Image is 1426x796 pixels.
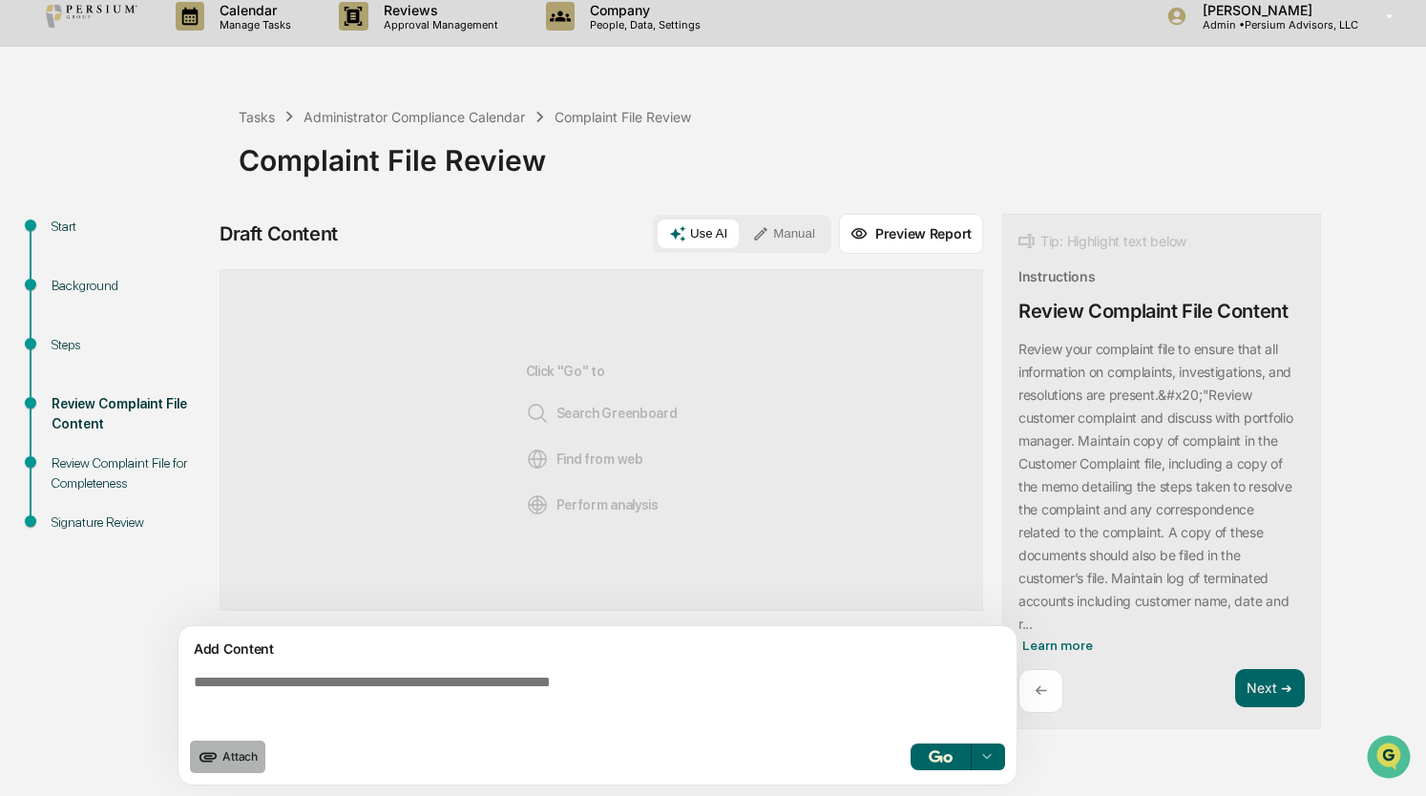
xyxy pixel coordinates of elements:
[190,638,1005,660] div: Add Content
[526,402,678,425] span: Search Greenboard
[555,109,691,125] div: Complaint File Review
[911,744,972,770] button: Go
[526,448,549,471] img: Web
[204,18,301,31] p: Manage Tasks
[1018,268,1096,284] div: Instructions
[368,18,508,31] p: Approval Management
[52,217,208,237] div: Start
[190,741,265,773] button: upload document
[526,301,678,579] div: Click "Go" to
[1365,733,1416,785] iframe: Open customer support
[131,232,244,266] a: 🗄️Attestations
[239,128,1416,178] div: Complaint File Review
[19,145,53,179] img: 1746055101610-c473b297-6a78-478c-a979-82029cc54cd1
[65,164,241,179] div: We're available if you need us!
[204,2,301,18] p: Calendar
[11,268,128,303] a: 🔎Data Lookup
[526,493,549,516] img: Analysis
[52,335,208,355] div: Steps
[38,240,123,259] span: Preclearance
[1187,2,1358,18] p: [PERSON_NAME]
[1018,387,1292,632] p: "Review customer complaint and discuss with portfolio manager. Maintain copy of complaint in the ...
[52,513,208,533] div: Signature Review
[575,2,710,18] p: Company
[1022,638,1093,653] span: Learn more
[658,220,739,248] button: Use AI
[526,493,659,516] span: Perform analysis
[1018,300,1288,323] div: Review Complaint File Content
[1035,681,1047,700] p: ←
[368,2,508,18] p: Reviews
[46,5,137,28] img: logo
[19,278,34,293] div: 🔎
[1187,18,1358,31] p: Admin • Persium Advisors, LLC
[526,402,549,425] img: Search
[304,109,525,125] div: Administrator Compliance Calendar
[19,39,347,70] p: How can we help?
[135,322,231,337] a: Powered byPylon
[839,214,983,254] button: Preview Report
[220,222,338,245] div: Draft Content
[741,220,827,248] button: Manual
[38,276,120,295] span: Data Lookup
[11,232,131,266] a: 🖐️Preclearance
[239,109,275,125] div: Tasks
[157,240,237,259] span: Attestations
[52,276,208,296] div: Background
[1235,669,1305,708] button: Next ➔
[52,453,208,493] div: Review Complaint File for Completeness
[65,145,313,164] div: Start new chat
[929,750,952,763] img: Go
[138,241,154,257] div: 🗄️
[52,394,208,434] div: Review Complaint File Content
[526,448,643,471] span: Find from web
[190,323,231,337] span: Pylon
[575,18,710,31] p: People, Data, Settings
[19,241,34,257] div: 🖐️
[325,151,347,174] button: Start new chat
[1018,230,1186,253] div: Tip: Highlight text below
[222,749,258,764] span: Attach
[1018,341,1291,403] p: Review your complaint file to ensure that all information on complaints, investigations, and reso...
